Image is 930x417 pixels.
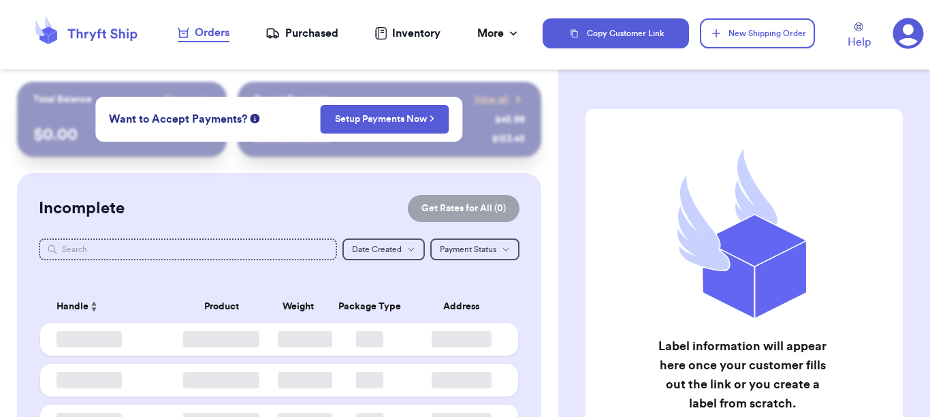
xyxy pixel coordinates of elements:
input: Search [39,238,337,260]
span: Date Created [352,245,402,253]
span: Payout [165,93,194,106]
button: Copy Customer Link [543,18,690,48]
th: Weight [270,290,327,323]
button: Date Created [342,238,425,260]
a: Payout [165,93,210,106]
span: Help [848,34,871,50]
th: Package Type [327,290,413,323]
p: $ 0.00 [33,124,210,146]
button: Sort ascending [89,298,99,315]
span: Want to Accept Payments? [109,111,247,127]
button: Payment Status [430,238,519,260]
a: Inventory [374,25,440,42]
button: Get Rates for All (0) [408,195,519,222]
th: Product [174,290,269,323]
a: Orders [178,25,229,42]
a: View all [474,93,525,106]
button: Setup Payments Now [321,105,449,134]
p: Recent Payments [254,93,330,106]
div: $ 45.99 [495,113,525,127]
h2: Label information will appear here once your customer fills out the link or you create a label fr... [655,337,831,413]
a: Help [848,22,871,50]
a: Purchased [266,25,338,42]
p: Total Balance [33,93,92,106]
a: Setup Payments Now [335,112,435,126]
span: Handle [57,300,89,314]
span: View all [474,93,509,106]
span: Payment Status [440,245,496,253]
button: New Shipping Order [700,18,814,48]
div: Orders [178,25,229,41]
div: $ 123.45 [492,132,525,146]
th: Address [413,290,518,323]
div: More [477,25,520,42]
h2: Incomplete [39,198,125,219]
